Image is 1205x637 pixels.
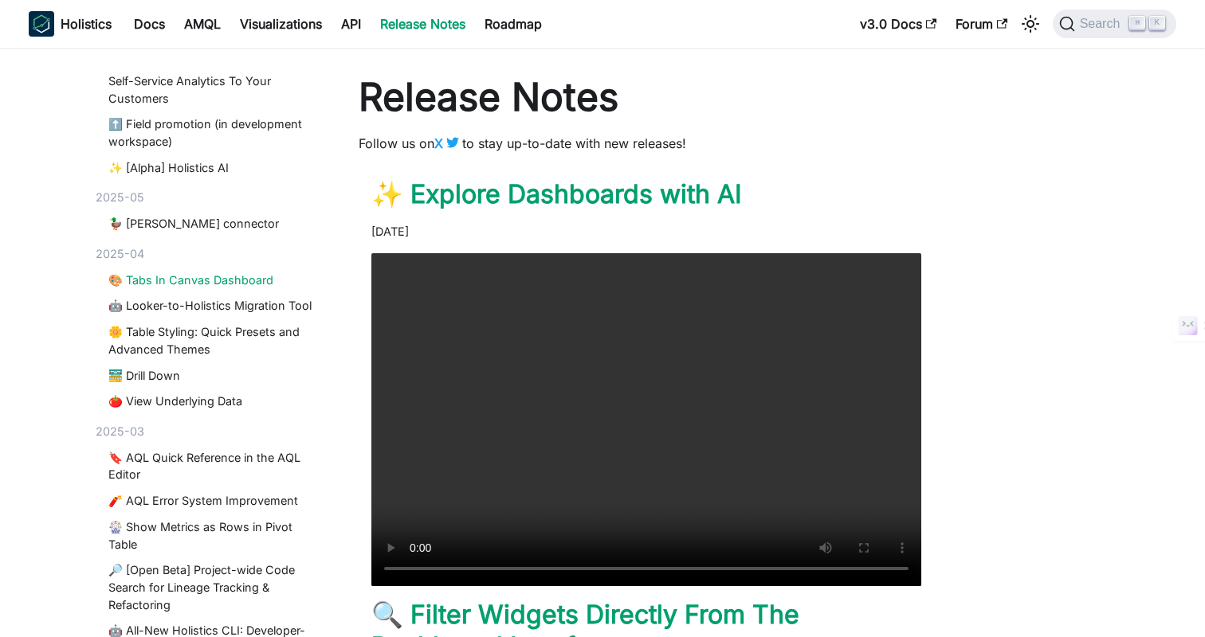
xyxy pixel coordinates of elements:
[434,135,462,151] a: X
[359,134,934,153] p: Follow us on to stay up-to-date with new releases!
[475,11,551,37] a: Roadmap
[29,11,54,37] img: Holistics
[108,215,314,233] a: 🦆 [PERSON_NAME] connector
[230,11,332,37] a: Visualizations
[29,11,112,37] a: HolisticsHolistics
[371,225,409,238] time: [DATE]
[108,272,314,289] a: 🎨 Tabs In Canvas Dashboard
[108,393,314,410] a: 🍅 View Underlying Data
[1129,16,1145,30] kbd: ⌘
[108,367,314,385] a: 🚟 Drill Down
[332,11,371,37] a: API
[96,73,320,637] nav: Blog recent posts navigation
[108,323,314,358] a: 🌼 Table Styling: Quick Presets and Advanced Themes
[371,11,475,37] a: Release Notes
[434,135,443,151] b: X
[1053,10,1176,38] button: Search (Command+K)
[175,11,230,37] a: AMQL
[108,561,314,613] a: 🔎 [Open Beta] Project-wide Code Search for Lineage Tracking & Refactoring
[371,253,921,586] video: Your browser does not support embedding video, but you can .
[371,178,742,209] a: ✨ Explore Dashboards with AI
[96,189,320,206] div: 2025-05
[108,159,314,177] a: ✨ [Alpha] Holistics AI
[108,518,314,553] a: 🎡 Show Metrics as Rows in Pivot Table
[1075,17,1130,31] span: Search
[96,245,320,263] div: 2025-04
[96,423,320,440] div: 2025-03
[108,115,314,150] a: ⬆️ Field promotion (in development workspace)
[108,297,314,315] a: 🤖 Looker-to-Holistics Migration Tool
[108,492,314,510] a: 🧨 AQL Error System Improvement
[108,449,314,483] a: 🔖 AQL Quick Reference in the AQL Editor
[359,73,934,121] h1: Release Notes
[1018,11,1043,37] button: Switch between dark and light mode (currently light mode)
[108,55,314,107] a: 🧱 [Closed Beta] Embed Portal: Bring Self-Service Analytics To Your Customers
[1149,16,1165,30] kbd: K
[61,14,112,33] b: Holistics
[850,11,946,37] a: v3.0 Docs
[124,11,175,37] a: Docs
[946,11,1017,37] a: Forum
